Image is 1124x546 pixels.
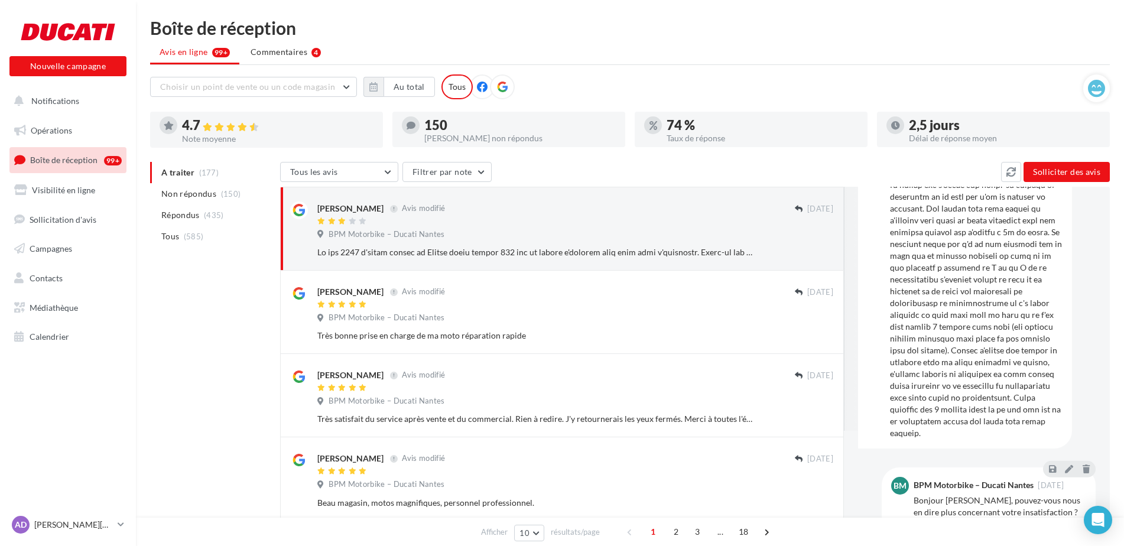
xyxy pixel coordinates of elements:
a: Opérations [7,118,129,143]
span: 2 [667,522,686,541]
div: Lo ips 2247 d'sitam consec ad Elitse doeiu tempor 832 inc ut labore e'dolorem aliq enim admi v'qu... [890,132,1063,439]
div: Beau magasin, motos magnifiques, personnel professionnel. [317,497,756,509]
span: 3 [688,522,707,541]
span: Répondus [161,209,200,221]
span: BPM Motorbike – Ducati Nantes [329,313,444,323]
span: Contacts [30,273,63,283]
div: 74 % [667,119,858,132]
a: Calendrier [7,324,129,349]
div: [PERSON_NAME] [317,369,384,381]
button: Au total [363,77,435,97]
div: 2,5 jours [909,119,1100,132]
span: AD [15,519,27,531]
span: Sollicitation d'avis [30,214,96,224]
div: [PERSON_NAME] [317,453,384,464]
div: 99+ [104,156,122,165]
div: Délai de réponse moyen [909,134,1100,142]
span: BM [894,480,907,492]
button: Solliciter des avis [1024,162,1110,182]
a: Campagnes [7,236,129,261]
span: Campagnes [30,243,72,253]
button: Tous les avis [280,162,398,182]
a: Sollicitation d'avis [7,207,129,232]
a: Boîte de réception99+ [7,147,129,173]
a: Contacts [7,266,129,291]
div: [PERSON_NAME] [317,203,384,214]
span: [DATE] [807,370,833,381]
span: 1 [644,522,662,541]
span: Boîte de réception [30,155,98,165]
div: Note moyenne [182,135,373,143]
span: BPM Motorbike – Ducati Nantes [329,229,444,240]
a: Visibilité en ligne [7,178,129,203]
button: Choisir un point de vente ou un code magasin [150,77,357,97]
span: 10 [519,528,529,538]
p: [PERSON_NAME][DEMOGRAPHIC_DATA] [34,519,113,531]
button: Filtrer par note [402,162,492,182]
button: Au total [384,77,435,97]
span: Visibilité en ligne [32,185,95,195]
span: Non répondus [161,188,216,200]
span: Commentaires [251,46,307,58]
span: (435) [204,210,224,220]
div: Bonjour [PERSON_NAME], pouvez-vous nous en dire plus concernant votre insatisfaction ? Merci d’av... [914,495,1086,542]
span: Afficher [481,526,508,538]
span: BPM Motorbike – Ducati Nantes [329,396,444,407]
span: Avis modifié [402,204,445,213]
a: Médiathèque [7,295,129,320]
div: Open Intercom Messenger [1084,506,1112,534]
span: [DATE] [807,454,833,464]
span: Choisir un point de vente ou un code magasin [160,82,335,92]
div: Très bonne prise en charge de ma moto réparation rapide [317,330,756,342]
div: [PERSON_NAME] [317,286,384,298]
span: Avis modifié [402,454,445,463]
span: [DATE] [807,287,833,298]
div: Lo ips 2247 d'sitam consec ad Elitse doeiu tempor 832 inc ut labore e'dolorem aliq enim admi v'qu... [317,246,756,258]
div: Tous [441,74,473,99]
div: BPM Motorbike – Ducati Nantes [914,481,1034,489]
span: résultats/page [551,526,600,538]
span: Notifications [31,96,79,106]
div: Taux de réponse [667,134,858,142]
span: Avis modifié [402,287,445,297]
div: Très satisfait du service après vente et du commercial. Rien à redire. J'y retournerais les yeux ... [317,413,756,425]
span: Calendrier [30,331,69,342]
button: 10 [514,525,544,541]
div: 4.7 [182,119,373,132]
div: [PERSON_NAME] non répondus [424,134,616,142]
button: Nouvelle campagne [9,56,126,76]
span: (585) [184,232,204,241]
span: [DATE] [1038,482,1064,489]
span: BPM Motorbike – Ducati Nantes [329,479,444,490]
span: 18 [734,522,753,541]
a: AD [PERSON_NAME][DEMOGRAPHIC_DATA] [9,513,126,536]
span: Tous les avis [290,167,338,177]
div: 150 [424,119,616,132]
div: Boîte de réception [150,19,1110,37]
span: [DATE] [807,204,833,214]
span: ... [711,522,730,541]
div: 4 [311,48,320,57]
span: Avis modifié [402,370,445,380]
span: (150) [221,189,241,199]
button: Notifications [7,89,124,113]
span: Opérations [31,125,72,135]
span: Médiathèque [30,303,78,313]
span: Tous [161,230,179,242]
